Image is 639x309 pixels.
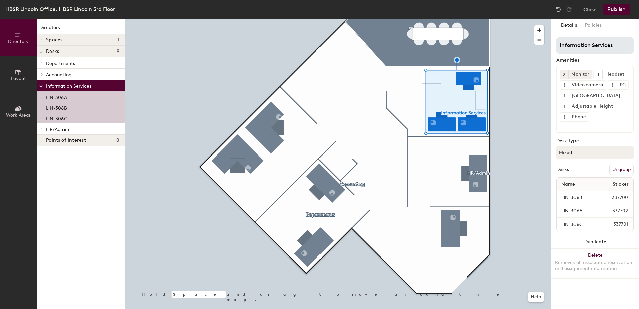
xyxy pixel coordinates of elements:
[564,114,565,121] span: 1
[556,167,569,172] div: Desks
[597,71,599,78] span: 1
[612,82,613,89] span: 1
[5,5,115,13] div: HBSR Lincoln Office, HBSR Lincoln 3rd Floor
[558,220,597,229] input: Unnamed desk
[551,249,639,278] button: DeleteRemoves all associated reservation and assignment information
[596,194,632,201] span: 337700
[563,71,565,78] span: 2
[558,193,596,202] input: Unnamed desk
[569,81,606,89] div: Video camera
[581,19,606,32] button: Policies
[557,19,581,32] button: Details
[560,113,569,121] button: 1
[564,92,565,99] span: 1
[46,127,69,132] span: HR/Admin
[37,24,125,34] h1: Directory
[560,81,569,89] button: 1
[46,138,86,143] span: Points of interest
[609,164,634,175] button: Ungroup
[116,138,119,143] span: 0
[6,112,31,118] span: Work Areas
[602,70,627,79] div: Headset
[564,82,565,89] span: 1
[569,102,616,111] div: Adjustable Height
[569,113,589,121] div: Phone
[564,103,565,110] span: 1
[555,260,635,272] div: Removes all associated reservation and assignment information
[556,58,634,63] div: Amenities
[46,61,75,66] span: Departments
[556,146,634,159] button: Mixed
[46,49,59,54] span: Desks
[558,178,579,190] span: Name
[583,4,597,15] button: Close
[568,70,592,79] div: Monitor
[46,72,71,78] span: Accounting
[558,206,596,216] input: Unnamed desk
[46,37,63,43] span: Spaces
[8,39,29,44] span: Directory
[560,70,568,79] button: 2
[46,103,67,111] p: LIN-306B
[560,102,569,111] button: 1
[603,4,630,15] button: Publish
[46,114,67,122] p: LIN-306C
[118,37,119,43] span: 1
[609,178,632,190] span: Sticker
[608,81,617,89] button: 1
[117,49,119,54] span: 9
[560,91,569,100] button: 1
[596,207,632,215] span: 337702
[551,235,639,249] button: Duplicate
[597,221,632,228] span: 337701
[594,70,602,79] button: 1
[566,6,572,13] img: Redo
[556,138,634,144] div: Desk Type
[617,81,628,89] div: PC
[46,93,67,100] p: LIN-306A
[555,6,562,13] img: Undo
[569,91,623,100] div: [GEOGRAPHIC_DATA]
[11,76,26,81] span: Layout
[528,292,544,302] button: Help
[46,83,91,89] span: Information Services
